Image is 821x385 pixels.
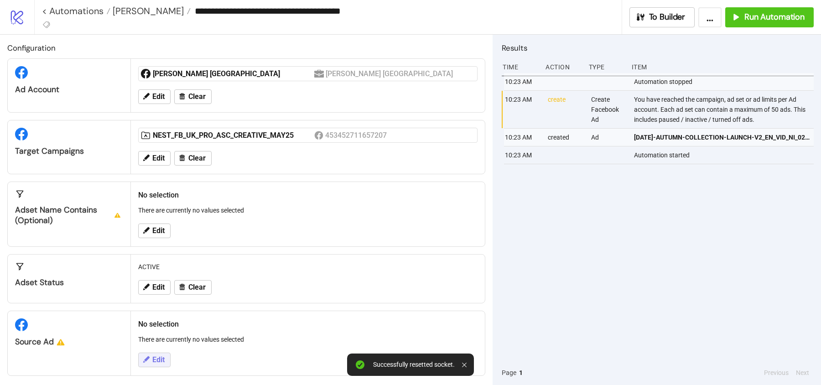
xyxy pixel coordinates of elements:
h2: Results [502,42,814,54]
div: Automation stopped [633,73,816,90]
div: create [547,91,583,128]
div: 10:23 AM [504,129,540,146]
button: Edit [138,280,171,295]
button: Clear [174,89,212,104]
button: Clear [174,151,212,166]
div: Ad Account [15,84,123,95]
div: Action [545,58,581,76]
button: 1 [516,368,525,378]
div: 10:23 AM [504,91,540,128]
span: Edit [152,283,165,291]
div: Adset Name contains (optional) [15,205,123,226]
button: Previous [761,368,791,378]
span: Edit [152,227,165,235]
button: Clear [174,280,212,295]
div: Type [588,58,624,76]
div: 10:23 AM [504,73,540,90]
div: Source Ad [15,337,123,347]
h2: Configuration [7,42,485,54]
span: Edit [152,356,165,364]
p: There are currently no values selected [138,334,478,344]
span: [PERSON_NAME] [110,5,184,17]
p: There are currently no values selected [138,205,478,215]
span: Clear [188,93,206,101]
span: To Builder [649,12,686,22]
span: Clear [188,283,206,291]
div: [PERSON_NAME] [GEOGRAPHIC_DATA] [153,69,314,79]
div: created [547,129,583,146]
h2: No selection [138,189,478,201]
a: [DATE]-AUTUMN-COLLECTION-LAUNCH-V2_EN_VID_NI_02092025_F_CC_SC24_USP10_SEASONAL [634,129,810,146]
button: Edit [138,353,171,367]
div: Time [502,58,538,76]
div: You have reached the campaign, ad set or ad limits per Ad account. Each ad set can contain a maxi... [633,91,816,128]
div: 10:23 AM [504,146,540,164]
button: ... [698,7,722,27]
div: NEST_FB_UK_PRO_ASC_CREATIVE_MAY25 [153,130,314,140]
span: Edit [152,154,165,162]
div: Successfully resetted socket. [373,361,455,369]
span: Clear [188,154,206,162]
div: Target Campaigns [15,146,123,156]
button: Next [793,368,812,378]
div: 453452711657207 [325,130,389,141]
span: Run Automation [744,12,805,22]
div: Item [631,58,814,76]
button: Edit [138,224,171,238]
div: Create Facebook Ad [590,91,627,128]
span: Edit [152,93,165,101]
div: [PERSON_NAME] [GEOGRAPHIC_DATA] [326,68,454,79]
div: ACTIVE [135,258,481,276]
button: Run Automation [725,7,814,27]
span: [DATE]-AUTUMN-COLLECTION-LAUNCH-V2_EN_VID_NI_02092025_F_CC_SC24_USP10_SEASONAL [634,132,810,142]
button: Edit [138,151,171,166]
a: < Automations [42,6,110,16]
button: Edit [138,89,171,104]
div: Ad [590,129,627,146]
div: Automation started [633,146,816,164]
a: [PERSON_NAME] [110,6,191,16]
button: To Builder [629,7,695,27]
h2: No selection [138,318,478,330]
div: Adset Status [15,277,123,288]
span: Page [502,368,516,378]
